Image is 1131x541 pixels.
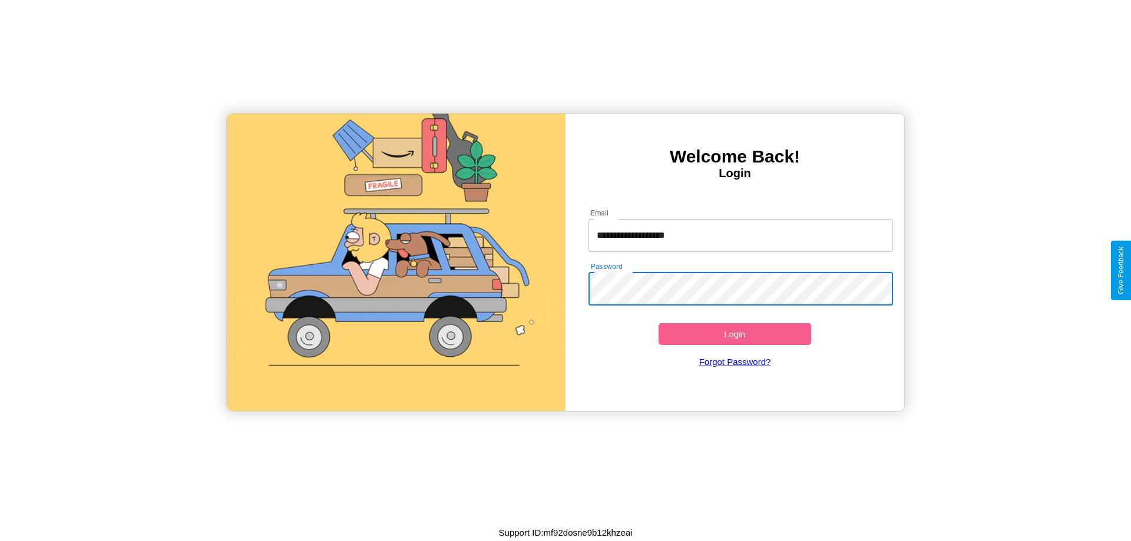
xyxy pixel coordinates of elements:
button: Login [659,323,811,345]
label: Email [591,208,609,218]
h4: Login [565,167,904,180]
a: Forgot Password? [583,345,888,379]
h3: Welcome Back! [565,147,904,167]
p: Support ID: mf92dosne9b12khzeai [499,525,633,540]
div: Give Feedback [1117,247,1125,294]
img: gif [227,114,565,411]
label: Password [591,261,622,271]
